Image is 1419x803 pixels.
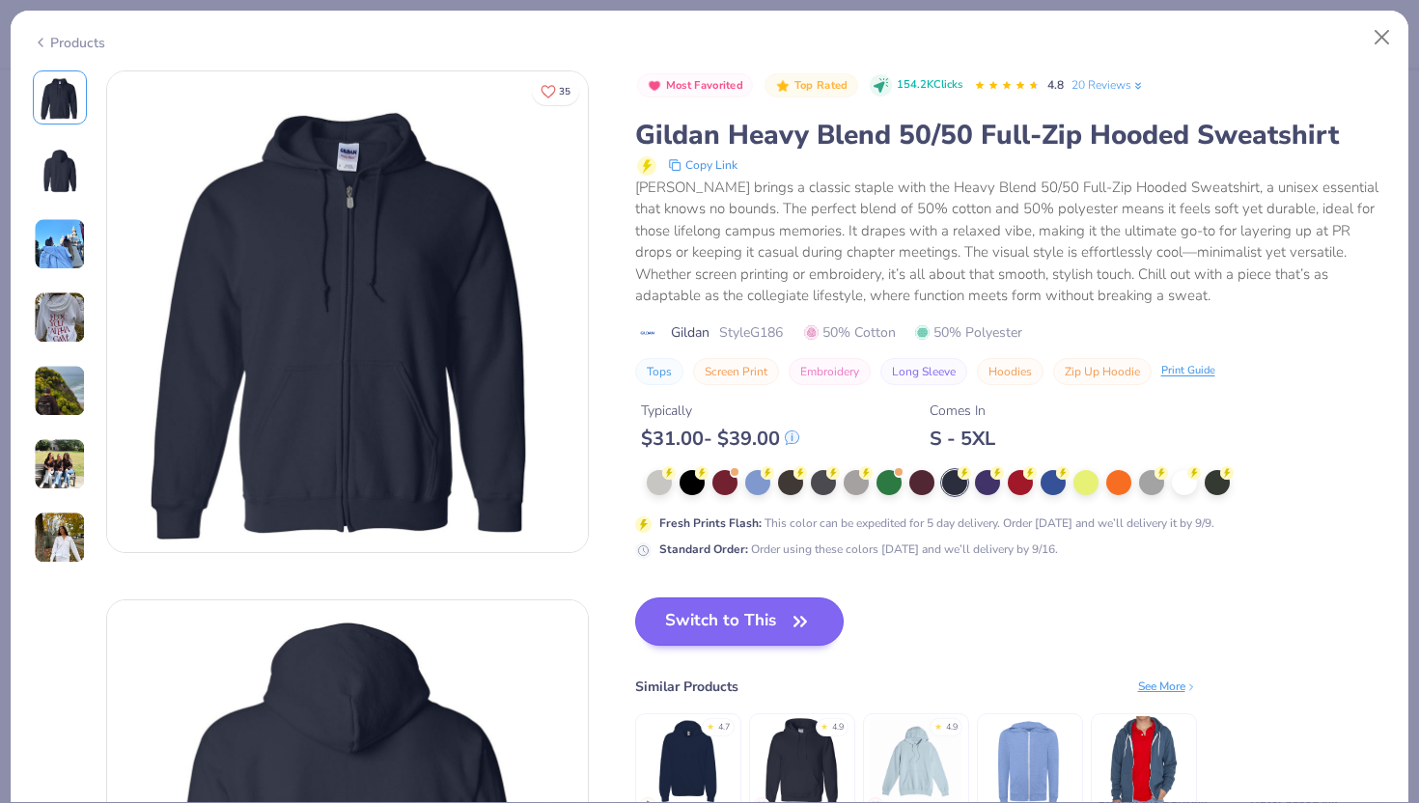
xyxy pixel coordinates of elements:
[821,721,828,729] div: ★
[671,322,709,343] span: Gildan
[635,597,845,646] button: Switch to This
[34,438,86,490] img: User generated content
[34,218,86,270] img: User generated content
[659,540,1058,558] div: Order using these colors [DATE] and we’ll delivery by 9/16.
[659,515,762,531] strong: Fresh Prints Flash :
[641,401,799,421] div: Typically
[930,427,995,451] div: S - 5XL
[804,322,896,343] span: 50% Cotton
[1364,19,1401,56] button: Close
[559,87,570,97] span: 35
[718,721,730,734] div: 4.7
[719,322,783,343] span: Style G186
[641,427,799,451] div: $ 31.00 - $ 39.00
[775,78,791,94] img: Top Rated sort
[666,80,743,91] span: Most Favorited
[635,677,738,697] div: Similar Products
[659,541,748,557] strong: Standard Order :
[897,77,962,94] span: 154.2K Clicks
[789,358,871,385] button: Embroidery
[637,73,754,98] button: Badge Button
[880,358,967,385] button: Long Sleeve
[693,358,779,385] button: Screen Print
[33,33,105,53] div: Products
[107,71,588,552] img: Front
[635,325,661,341] img: brand logo
[946,721,958,734] div: 4.9
[34,365,86,417] img: User generated content
[974,70,1040,101] div: 4.8 Stars
[635,358,683,385] button: Tops
[635,117,1387,153] div: Gildan Heavy Blend 50/50 Full-Zip Hooded Sweatshirt
[647,78,662,94] img: Most Favorited sort
[37,74,83,121] img: Front
[662,153,743,177] button: copy to clipboard
[1138,678,1197,695] div: See More
[1071,76,1145,94] a: 20 Reviews
[977,358,1043,385] button: Hoodies
[635,177,1387,307] div: [PERSON_NAME] brings a classic staple with the Heavy Blend 50/50 Full-Zip Hooded Sweatshirt, a un...
[934,721,942,729] div: ★
[765,73,857,98] button: Badge Button
[532,77,579,105] button: Like
[832,721,844,734] div: 4.9
[1161,363,1215,379] div: Print Guide
[915,322,1022,343] span: 50% Polyester
[1047,77,1064,93] span: 4.8
[659,514,1214,532] div: This color can be expedited for 5 day delivery. Order [DATE] and we’ll delivery it by 9/9.
[34,291,86,344] img: User generated content
[794,80,849,91] span: Top Rated
[34,512,86,564] img: User generated content
[37,148,83,194] img: Back
[707,721,714,729] div: ★
[1053,358,1152,385] button: Zip Up Hoodie
[930,401,995,421] div: Comes In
